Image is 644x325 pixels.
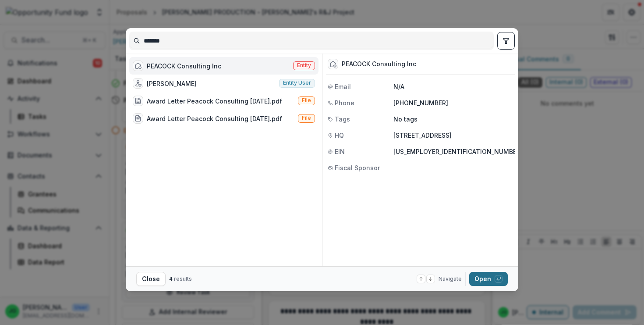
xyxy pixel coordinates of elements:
span: File [302,97,311,104]
button: Close [136,272,166,286]
span: 4 [169,275,173,282]
span: HQ [335,131,344,140]
span: File [302,115,311,121]
p: N/A [393,82,513,91]
div: [PERSON_NAME] [147,79,197,88]
p: [PHONE_NUMBER] [393,98,513,107]
p: [US_EMPLOYER_IDENTIFICATION_NUMBER] [393,147,523,156]
span: Email [335,82,351,91]
span: Entity [297,62,311,68]
div: PEACOCK Consulting Inc [147,61,221,71]
div: Award Letter Peacock Consulting [DATE].pdf [147,96,282,106]
span: Entity user [283,80,311,86]
button: Open [469,272,508,286]
span: EIN [335,147,345,156]
span: results [174,275,192,282]
button: toggle filters [497,32,515,50]
div: Award Letter Peacock Consulting [DATE].pdf [147,114,282,123]
span: Phone [335,98,354,107]
div: PEACOCK Consulting Inc [342,61,416,68]
p: [STREET_ADDRESS] [393,131,513,140]
p: No tags [393,114,418,124]
span: Tags [335,114,350,124]
span: Navigate [439,275,462,283]
span: Fiscal Sponsor [335,163,380,172]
